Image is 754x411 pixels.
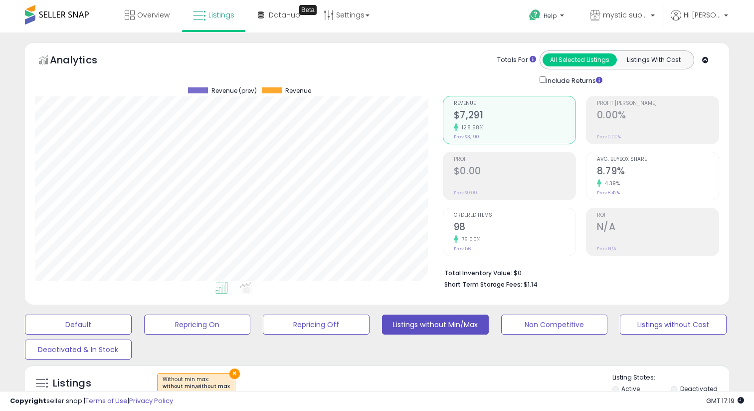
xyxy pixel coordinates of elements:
[454,190,477,196] small: Prev: $0.00
[454,221,575,235] h2: 98
[543,53,617,66] button: All Selected Listings
[458,236,481,243] small: 75.00%
[25,315,132,335] button: Default
[603,10,648,20] span: mystic supply
[454,109,575,123] h2: $7,291
[597,221,719,235] h2: N/A
[10,396,46,406] strong: Copyright
[229,369,240,379] button: ×
[454,157,575,162] span: Profit
[601,180,620,187] small: 4.39%
[597,246,616,252] small: Prev: N/A
[706,396,744,406] span: 2025-09-10 17:19 GMT
[25,340,132,360] button: Deactivated & In Stock
[454,165,575,179] h2: $0.00
[620,315,727,335] button: Listings without Cost
[532,74,614,86] div: Include Returns
[501,315,608,335] button: Non Competitive
[612,373,730,383] p: Listing States:
[597,101,719,106] span: Profit [PERSON_NAME]
[269,10,300,20] span: DataHub
[129,396,173,406] a: Privacy Policy
[454,134,479,140] small: Prev: $3,190
[524,280,538,289] span: $1.14
[671,10,728,32] a: Hi [PERSON_NAME]
[597,134,621,140] small: Prev: 0.00%
[616,53,691,66] button: Listings With Cost
[454,101,575,106] span: Revenue
[497,55,536,65] div: Totals For
[85,396,128,406] a: Terms of Use
[144,315,251,335] button: Repricing On
[53,377,91,391] h5: Listings
[544,11,557,20] span: Help
[454,213,575,218] span: Ordered Items
[163,376,230,391] span: Without min max :
[684,10,721,20] span: Hi [PERSON_NAME]
[597,109,719,123] h2: 0.00%
[50,53,117,69] h5: Analytics
[299,5,317,15] div: Tooltip anchor
[597,157,719,162] span: Avg. Buybox Share
[597,190,620,196] small: Prev: 8.42%
[263,315,370,335] button: Repricing Off
[444,266,712,278] li: $0
[597,213,719,218] span: ROI
[285,87,311,94] span: Revenue
[382,315,489,335] button: Listings without Min/Max
[10,397,173,406] div: seller snap | |
[529,9,541,21] i: Get Help
[458,124,484,131] small: 128.58%
[521,1,574,32] a: Help
[137,10,170,20] span: Overview
[208,10,234,20] span: Listings
[454,246,471,252] small: Prev: 56
[444,269,512,277] b: Total Inventory Value:
[211,87,257,94] span: Revenue (prev)
[597,165,719,179] h2: 8.79%
[444,280,522,289] b: Short Term Storage Fees:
